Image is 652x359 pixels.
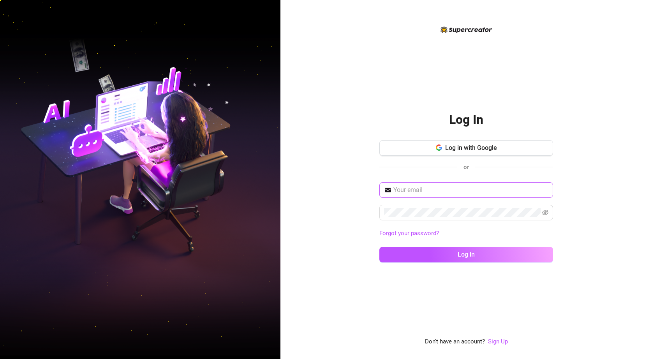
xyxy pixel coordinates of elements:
h2: Log In [449,112,483,128]
a: Sign Up [488,337,508,347]
a: Sign Up [488,338,508,345]
button: Log in [379,247,553,262]
span: eye-invisible [542,209,548,216]
img: logo-BBDzfeDw.svg [441,26,492,33]
span: Log in with Google [445,144,497,151]
button: Log in with Google [379,140,553,156]
a: Forgot your password? [379,229,553,238]
span: Don't have an account? [425,337,485,347]
span: or [463,164,469,171]
a: Forgot your password? [379,230,439,237]
input: Your email [393,185,548,195]
span: Log in [458,251,475,258]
